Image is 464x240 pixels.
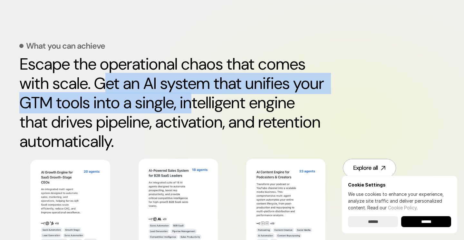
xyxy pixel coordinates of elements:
a: Explore all [343,159,396,177]
p: We use cookies to enhance your experience, analyze site traffic and deliver personalized content. [348,191,451,211]
h2: Escape the operational chaos that comes with scale. Get an AI system that unifies your GTM tools ... [19,54,325,151]
div: Explore all [353,164,378,172]
p: What you can achieve [26,42,105,50]
a: Cookie Policy [388,205,417,210]
span: Read our . [367,205,418,210]
h6: Cookie Settings [348,182,451,187]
